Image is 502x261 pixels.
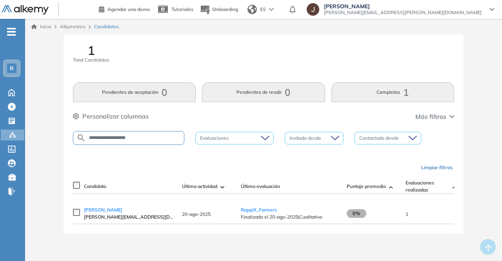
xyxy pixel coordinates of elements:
span: Finalizado el 20-ago-2025 | Cualitativo [241,214,339,221]
span: Total Candidatos [73,57,109,64]
a: Agendar una demo [99,4,150,13]
img: [missing "en.ARROW_ALT" translation] [453,186,457,188]
a: [PERSON_NAME] [84,206,174,214]
button: Completos1 [331,82,454,102]
span: Puntaje promedio [347,183,386,190]
button: Pendientes de aceptación0 [73,82,196,102]
span: 20-ago-2025 [182,211,211,217]
img: arrow [269,8,274,11]
img: Logo [2,5,49,15]
span: Evaluaciones realizadas [406,179,449,193]
span: Alkymetrics [60,24,85,29]
span: Candidato [84,183,106,190]
span: Agendar una demo [107,6,150,12]
span: Candidatos [94,23,119,30]
span: [PERSON_NAME] [84,207,122,213]
span: [PERSON_NAME][EMAIL_ADDRESS][DOMAIN_NAME] [84,214,174,221]
span: Personalizar columnas [82,111,149,121]
button: Más filtros [415,112,454,121]
img: [missing "en.ARROW_ALT" translation] [389,186,393,188]
span: Última actividad [182,183,217,190]
span: 0% [347,209,366,218]
span: [PERSON_NAME][EMAIL_ADDRESS][PERSON_NAME][DOMAIN_NAME] [324,9,482,16]
span: R [10,65,14,71]
img: SEARCH_ALT [76,133,86,143]
button: Onboarding [200,1,238,18]
span: 1 [406,211,408,217]
img: world [247,5,257,14]
a: RappiX_Farmers [241,207,277,213]
span: Tutoriales [171,6,193,12]
span: Última evaluación [241,183,280,190]
span: Onboarding [212,6,238,12]
span: [PERSON_NAME] [324,3,482,9]
i: - [7,31,16,33]
span: ES [260,6,266,13]
button: Pendientes de rendir0 [202,82,325,102]
span: 1 [87,44,95,57]
a: Inicio [31,23,51,30]
span: Más filtros [415,112,446,121]
img: [missing "en.ARROW_ALT" translation] [220,186,224,188]
button: Limpiar filtros [418,161,456,174]
button: Personalizar columnas [73,111,149,121]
